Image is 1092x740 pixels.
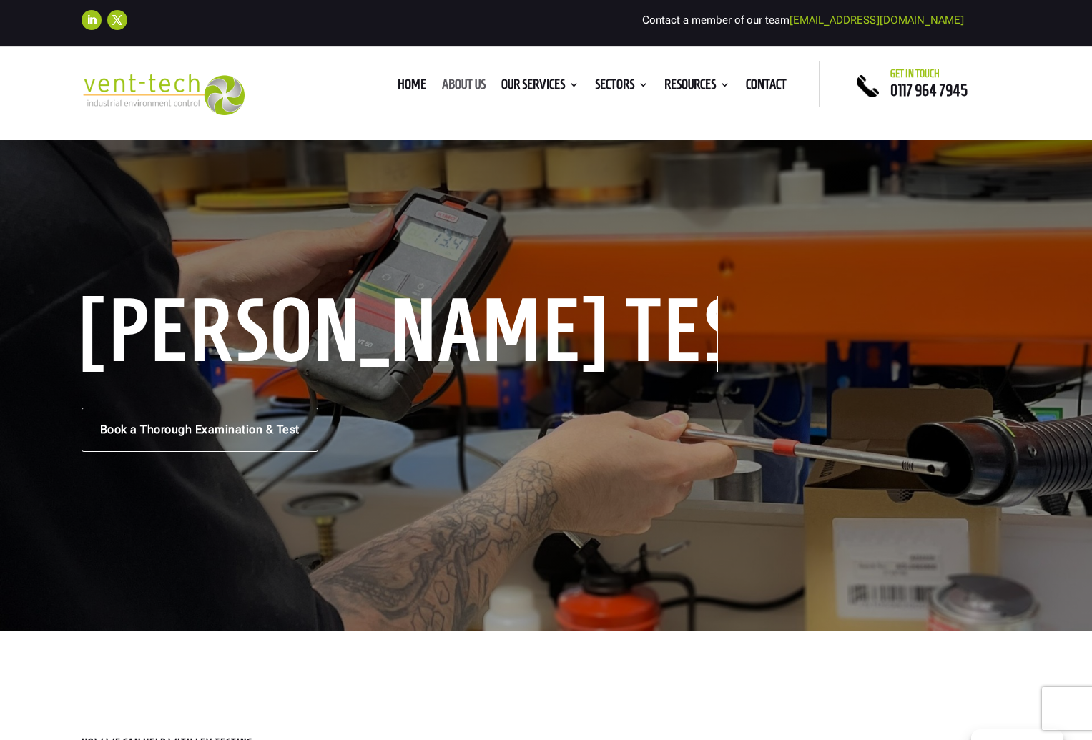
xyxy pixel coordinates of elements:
[398,79,426,95] a: Home
[107,10,127,30] a: Follow on X
[595,79,649,95] a: Sectors
[442,79,486,95] a: About us
[642,14,964,26] span: Contact a member of our team
[746,79,787,95] a: Contact
[664,79,730,95] a: Resources
[890,68,940,79] span: Get in touch
[82,10,102,30] a: Follow on LinkedIn
[82,408,318,452] a: Book a Thorough Examination & Test
[82,74,245,116] img: 2023-09-27T08_35_16.549ZVENT-TECH---Clear-background
[82,296,718,372] h1: [PERSON_NAME] Testing
[890,82,968,99] a: 0117 964 7945
[501,79,579,95] a: Our Services
[790,14,964,26] a: [EMAIL_ADDRESS][DOMAIN_NAME]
